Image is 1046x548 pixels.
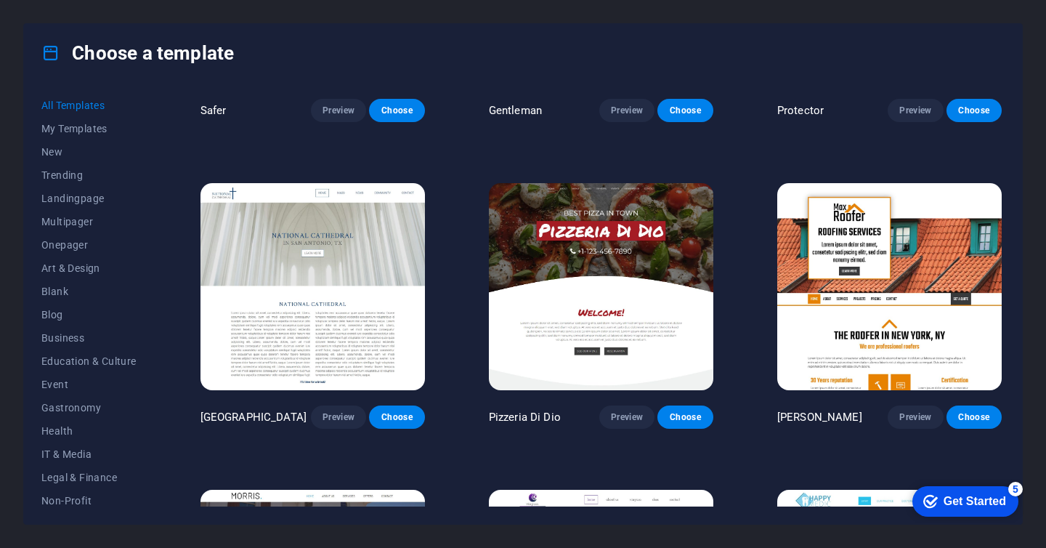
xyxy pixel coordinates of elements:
button: Trending [41,164,137,187]
button: New [41,140,137,164]
div: 5 [108,3,122,17]
button: Choose [369,406,424,429]
button: Legal & Finance [41,466,137,489]
span: Legal & Finance [41,472,137,483]
p: Pizzeria Di Dio [489,410,561,424]
button: Business [41,326,137,350]
button: Event [41,373,137,396]
img: Pizzeria Di Dio [489,183,713,390]
span: Art & Design [41,262,137,274]
button: Choose [657,406,713,429]
h4: Choose a template [41,41,234,65]
button: Gastronomy [41,396,137,419]
button: Choose [657,99,713,122]
img: Max Roofer [777,183,1002,390]
span: Preview [323,411,354,423]
span: Choose [381,105,413,116]
span: Business [41,332,137,344]
button: Preview [888,406,943,429]
span: Preview [611,411,643,423]
p: Gentleman [489,103,542,118]
button: Choose [946,406,1002,429]
button: Preview [311,406,366,429]
button: Health [41,419,137,443]
p: Protector [777,103,824,118]
button: Multipager [41,210,137,233]
span: Education & Culture [41,355,137,367]
span: New [41,146,137,158]
button: Non-Profit [41,489,137,512]
button: Blank [41,280,137,303]
span: Preview [323,105,354,116]
span: Preview [899,411,931,423]
span: Event [41,379,137,390]
button: Preview [599,99,654,122]
span: Landingpage [41,193,137,204]
span: Gastronomy [41,402,137,414]
button: Art & Design [41,257,137,280]
button: Landingpage [41,187,137,210]
span: Choose [381,411,413,423]
button: Onepager [41,233,137,257]
span: Preview [899,105,931,116]
span: Choose [958,105,990,116]
button: Preview [599,406,654,429]
img: National Cathedral [200,183,425,390]
span: My Templates [41,123,137,134]
span: Blog [41,309,137,321]
p: [GEOGRAPHIC_DATA] [200,410,307,424]
span: Choose [669,411,701,423]
button: IT & Media [41,443,137,466]
button: All Templates [41,94,137,117]
p: [PERSON_NAME] [777,410,862,424]
p: Safer [200,103,227,118]
span: Non-Profit [41,495,137,507]
button: Choose [369,99,424,122]
span: Blank [41,286,137,297]
div: Get Started [43,16,105,29]
span: Health [41,425,137,437]
button: Education & Culture [41,350,137,373]
span: Choose [669,105,701,116]
button: Blog [41,303,137,326]
span: Choose [958,411,990,423]
button: Preview [888,99,943,122]
span: All Templates [41,100,137,111]
button: Preview [311,99,366,122]
div: Get Started 5 items remaining, 0% complete [12,7,118,38]
span: Multipager [41,216,137,227]
span: Preview [611,105,643,116]
button: Choose [946,99,1002,122]
span: Onepager [41,239,137,251]
button: My Templates [41,117,137,140]
span: IT & Media [41,448,137,460]
span: Trending [41,169,137,181]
